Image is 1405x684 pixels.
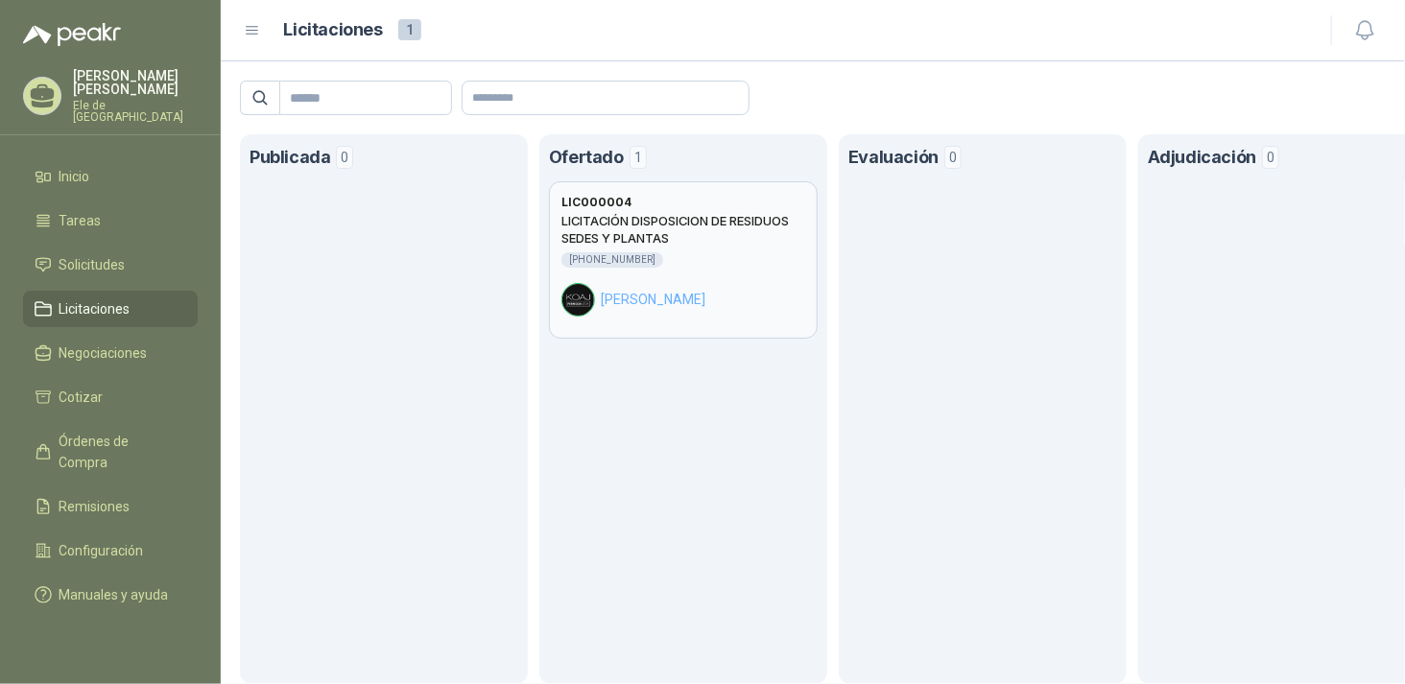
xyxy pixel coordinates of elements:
[23,158,198,195] a: Inicio
[23,335,198,371] a: Negociaciones
[73,100,198,123] p: Ele de [GEOGRAPHIC_DATA]
[561,194,631,212] h3: LIC000004
[250,144,330,172] h1: Publicada
[561,252,663,268] div: [PHONE_NUMBER]
[561,212,805,247] h2: LICITACIÓN DISPOSICION DE RESIDUOS SEDES Y PLANTAS
[60,342,148,364] span: Negociaciones
[23,23,121,46] img: Logo peakr
[23,379,198,415] a: Cotizar
[60,210,102,231] span: Tareas
[60,298,131,319] span: Licitaciones
[60,584,169,605] span: Manuales y ayuda
[73,69,198,96] p: [PERSON_NAME] [PERSON_NAME]
[549,144,624,172] h1: Ofertado
[848,144,939,172] h1: Evaluación
[630,146,647,169] span: 1
[336,146,353,169] span: 0
[23,532,198,569] a: Configuración
[60,387,104,408] span: Cotizar
[944,146,962,169] span: 0
[60,166,90,187] span: Inicio
[284,16,383,44] h1: Licitaciones
[60,540,144,561] span: Configuración
[23,577,198,613] a: Manuales y ayuda
[60,496,131,517] span: Remisiones
[23,247,198,283] a: Solicitudes
[23,488,198,525] a: Remisiones
[1262,146,1279,169] span: 0
[23,291,198,327] a: Licitaciones
[60,254,126,275] span: Solicitudes
[60,431,179,473] span: Órdenes de Compra
[562,284,594,316] img: Company Logo
[23,202,198,239] a: Tareas
[23,423,198,481] a: Órdenes de Compra
[601,289,705,310] span: [PERSON_NAME]
[549,181,818,339] a: LIC000004LICITACIÓN DISPOSICION DE RESIDUOS SEDES Y PLANTAS[PHONE_NUMBER]Company Logo[PERSON_NAME]
[1148,144,1256,172] h1: Adjudicación
[398,19,421,40] span: 1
